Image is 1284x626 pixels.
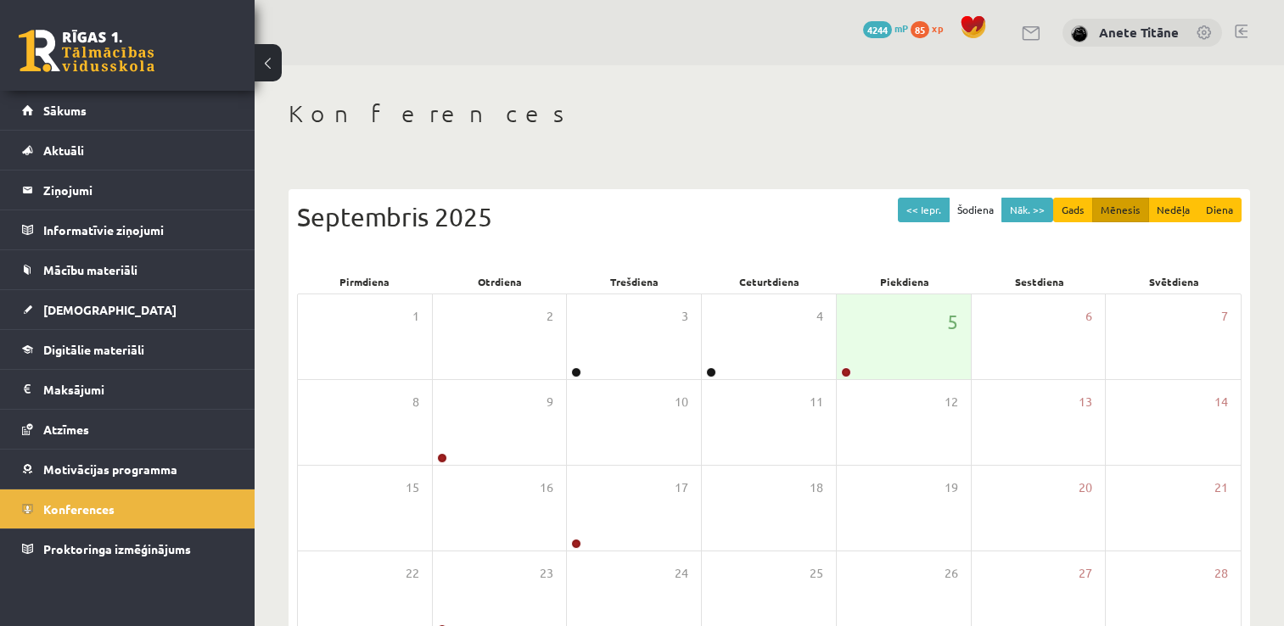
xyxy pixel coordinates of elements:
a: [DEMOGRAPHIC_DATA] [22,290,233,329]
button: Mēnesis [1092,198,1149,222]
a: 85 xp [911,21,951,35]
legend: Informatīvie ziņojumi [43,210,233,249]
span: 25 [810,564,823,583]
span: Proktoringa izmēģinājums [43,541,191,556]
span: mP [894,21,908,35]
span: 8 [412,393,419,411]
span: 24 [675,564,688,583]
span: 2 [547,307,553,326]
span: 13 [1079,393,1092,411]
a: Mācību materiāli [22,250,233,289]
span: [DEMOGRAPHIC_DATA] [43,302,177,317]
span: 4244 [863,21,892,38]
a: Sākums [22,91,233,130]
a: 4244 mP [863,21,908,35]
div: Ceturtdiena [702,270,837,293]
span: 19 [945,478,958,497]
a: Informatīvie ziņojumi [22,210,233,249]
span: 23 [540,564,553,583]
span: 28 [1214,564,1228,583]
span: Digitālie materiāli [43,342,144,357]
span: Motivācijas programma [43,461,177,477]
span: 1 [412,307,419,326]
button: Nāk. >> [1001,198,1053,222]
span: xp [932,21,943,35]
a: Rīgas 1. Tālmācības vidusskola [19,30,154,72]
span: Konferences [43,501,115,517]
span: Aktuāli [43,143,84,158]
img: Anete Titāne [1071,25,1088,42]
button: Diena [1197,198,1242,222]
div: Sestdiena [972,270,1107,293]
button: Šodiena [949,198,1002,222]
a: Proktoringa izmēģinājums [22,529,233,568]
span: 27 [1079,564,1092,583]
span: 9 [547,393,553,411]
div: Otrdiena [432,270,567,293]
div: Svētdiena [1107,270,1242,293]
span: 17 [675,478,688,497]
a: Motivācijas programma [22,450,233,489]
span: 14 [1214,393,1228,411]
span: 12 [945,393,958,411]
span: 6 [1085,307,1092,326]
h1: Konferences [289,99,1250,128]
a: Anete Titāne [1099,24,1179,41]
a: Ziņojumi [22,170,233,210]
span: 5 [947,307,958,336]
a: Aktuāli [22,131,233,170]
button: Gads [1053,198,1093,222]
div: Septembris 2025 [297,198,1242,236]
a: Maksājumi [22,370,233,409]
legend: Ziņojumi [43,170,233,210]
span: Sākums [43,103,87,118]
span: 10 [675,393,688,411]
button: Nedēļa [1148,198,1198,222]
span: 22 [406,564,419,583]
span: 85 [911,21,929,38]
legend: Maksājumi [43,370,233,409]
span: 16 [540,478,553,497]
span: 26 [945,564,958,583]
a: Konferences [22,489,233,528]
span: 11 [810,393,823,411]
div: Piekdiena [837,270,972,293]
span: 7 [1221,307,1228,326]
span: 3 [681,307,688,326]
span: 15 [406,478,419,497]
span: 18 [810,478,823,497]
span: 20 [1079,478,1092,497]
span: Atzīmes [43,422,89,437]
div: Pirmdiena [297,270,432,293]
span: Mācību materiāli [43,262,137,277]
a: Digitālie materiāli [22,330,233,369]
a: Atzīmes [22,410,233,449]
span: 21 [1214,478,1228,497]
button: << Iepr. [898,198,950,222]
span: 4 [816,307,823,326]
div: Trešdiena [567,270,702,293]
